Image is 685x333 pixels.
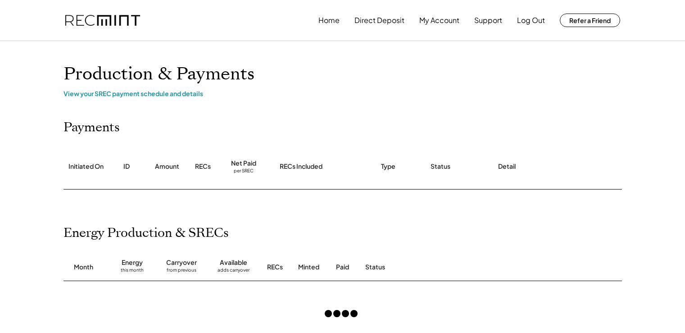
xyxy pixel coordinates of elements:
[64,64,622,85] h1: Production & Payments
[167,267,196,276] div: from previous
[354,11,404,29] button: Direct Deposit
[123,162,130,171] div: ID
[234,168,254,175] div: per SREC
[231,159,256,168] div: Net Paid
[560,14,620,27] button: Refer a Friend
[122,258,143,267] div: Energy
[517,11,545,29] button: Log Out
[166,258,197,267] div: Carryover
[280,162,322,171] div: RECs Included
[195,162,211,171] div: RECs
[74,263,93,272] div: Month
[267,263,283,272] div: RECs
[431,162,450,171] div: Status
[68,162,104,171] div: Initiated On
[64,226,229,241] h2: Energy Production & SRECs
[318,11,340,29] button: Home
[381,162,395,171] div: Type
[336,263,349,272] div: Paid
[65,15,140,26] img: recmint-logotype%403x.png
[64,120,120,135] h2: Payments
[218,267,250,276] div: adds carryover
[121,267,144,276] div: this month
[155,162,179,171] div: Amount
[298,263,319,272] div: Minted
[220,258,247,267] div: Available
[498,162,516,171] div: Detail
[365,263,518,272] div: Status
[64,89,622,97] div: View your SREC payment schedule and details
[474,11,502,29] button: Support
[419,11,459,29] button: My Account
